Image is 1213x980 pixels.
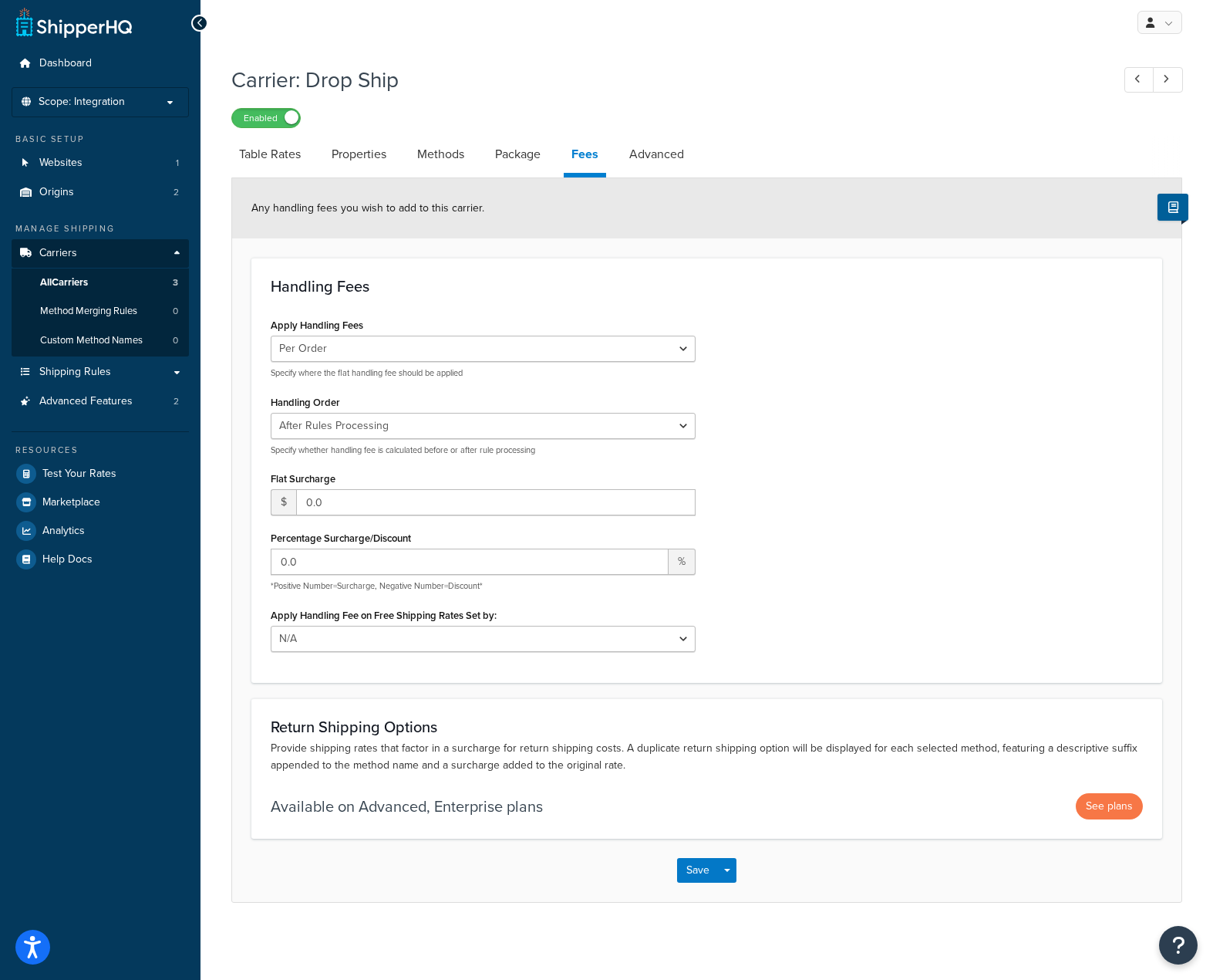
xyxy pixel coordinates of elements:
[1153,67,1183,93] a: Next Record
[12,49,189,78] a: Dashboard
[39,366,111,379] span: Shipping Rules
[271,796,543,817] p: Available on Advanced, Enterprise plans
[174,186,179,199] span: 2
[173,276,178,289] span: 3
[251,200,484,216] span: Any handling fees you wish to add to this carrier.
[40,305,137,318] span: Method Merging Rules
[487,136,548,173] a: Package
[174,395,179,408] span: 2
[324,136,394,173] a: Properties
[12,297,189,326] li: Method Merging Rules
[12,133,189,146] div: Basic Setup
[12,149,189,177] a: Websites1
[12,444,189,457] div: Resources
[271,580,696,592] p: *Positive Number=Surcharge, Negative Number=Discount*
[12,546,189,573] a: Help Docs
[271,278,1143,295] h3: Handling Fees
[42,468,116,481] span: Test Your Rates
[271,367,696,379] p: Specify where the flat handling fee should be applied
[677,858,719,883] button: Save
[12,517,189,545] a: Analytics
[12,358,189,387] a: Shipping Rules
[12,239,189,357] li: Carriers
[622,136,692,173] a: Advanced
[42,525,85,538] span: Analytics
[232,109,300,127] label: Enabled
[12,222,189,235] div: Manage Shipping
[231,65,1096,95] h1: Carrier: Drop Ship
[271,473,335,485] label: Flat Surcharge
[12,326,189,355] a: Custom Method Names0
[12,387,189,416] a: Advanced Features2
[669,549,696,575] span: %
[1159,926,1198,965] button: Open Resource Center
[12,460,189,488] a: Test Your Rates
[12,178,189,207] a: Origins2
[271,444,696,456] p: Specify whether handling fee is calculated before or after rule processing
[42,553,93,566] span: Help Docs
[12,297,189,326] a: Method Merging Rules0
[564,136,606,177] a: Fees
[39,186,74,199] span: Origins
[271,532,411,544] label: Percentage Surcharge/Discount
[40,334,143,347] span: Custom Method Names
[12,149,189,177] li: Websites
[12,387,189,416] li: Advanced Features
[12,178,189,207] li: Origins
[173,334,178,347] span: 0
[271,718,1143,735] h3: Return Shipping Options
[39,247,77,260] span: Carriers
[12,269,189,297] a: AllCarriers3
[39,395,133,408] span: Advanced Features
[42,496,100,509] span: Marketplace
[271,319,363,331] label: Apply Handling Fees
[231,136,308,173] a: Table Rates
[1076,793,1143,819] button: See plans
[176,157,179,170] span: 1
[12,239,189,268] a: Carriers
[271,397,340,408] label: Handling Order
[1124,67,1154,93] a: Previous Record
[39,96,125,109] span: Scope: Integration
[12,488,189,516] a: Marketplace
[271,740,1143,774] p: Provide shipping rates that factor in a surcharge for return shipping costs. A duplicate return s...
[40,276,88,289] span: All Carriers
[271,489,296,515] span: $
[1157,194,1188,221] button: Show Help Docs
[39,157,83,170] span: Websites
[271,610,497,621] label: Apply Handling Fee on Free Shipping Rates Set by:
[409,136,472,173] a: Methods
[12,326,189,355] li: Custom Method Names
[39,57,92,70] span: Dashboard
[173,305,178,318] span: 0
